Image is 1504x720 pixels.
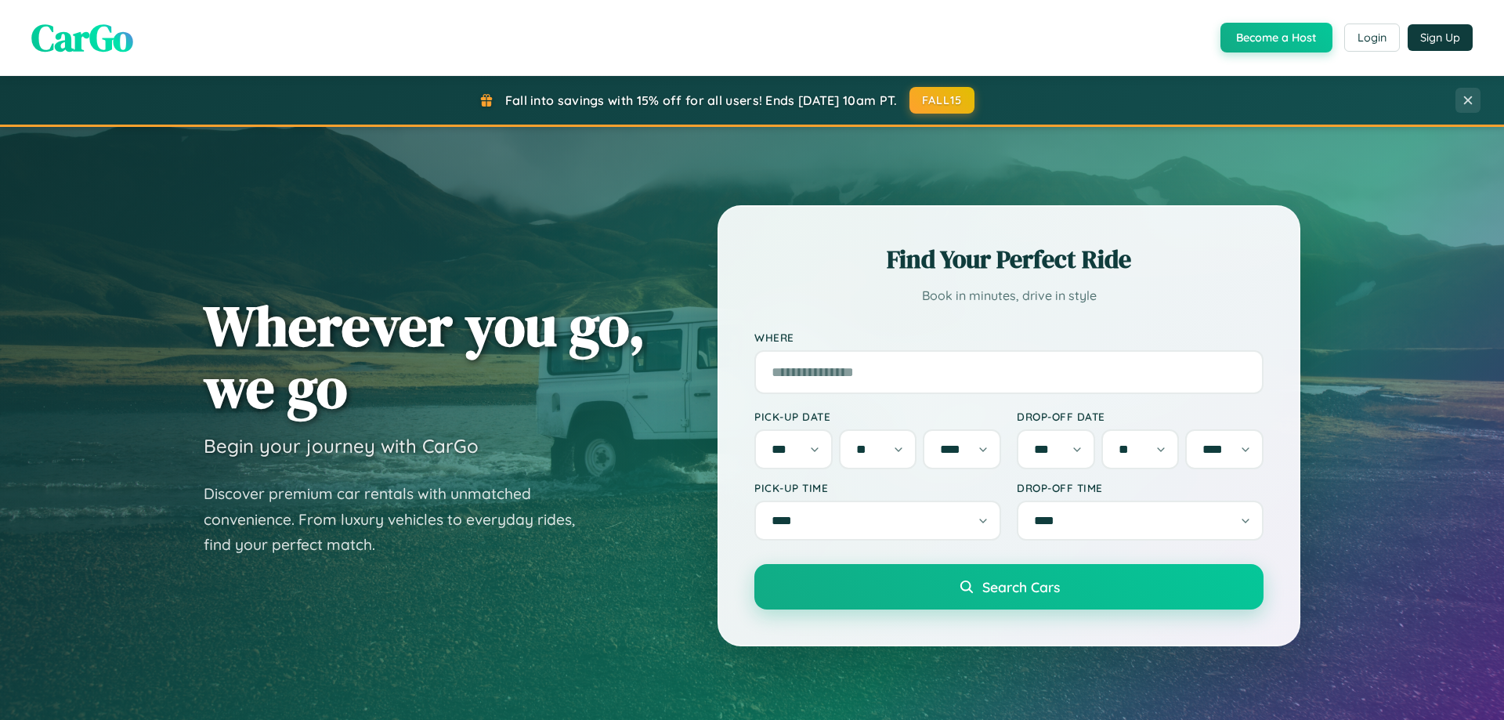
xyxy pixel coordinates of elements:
h2: Find Your Perfect Ride [754,242,1264,277]
button: Search Cars [754,564,1264,610]
h1: Wherever you go, we go [204,295,645,418]
label: Drop-off Date [1017,410,1264,423]
button: Become a Host [1220,23,1332,52]
p: Book in minutes, drive in style [754,284,1264,307]
label: Where [754,331,1264,344]
button: Sign Up [1408,24,1473,51]
label: Pick-up Time [754,481,1001,494]
label: Drop-off Time [1017,481,1264,494]
span: Fall into savings with 15% off for all users! Ends [DATE] 10am PT. [505,92,898,108]
span: CarGo [31,12,133,63]
span: Search Cars [982,578,1060,595]
button: FALL15 [909,87,975,114]
p: Discover premium car rentals with unmatched convenience. From luxury vehicles to everyday rides, ... [204,481,595,558]
label: Pick-up Date [754,410,1001,423]
button: Login [1344,24,1400,52]
h3: Begin your journey with CarGo [204,434,479,458]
